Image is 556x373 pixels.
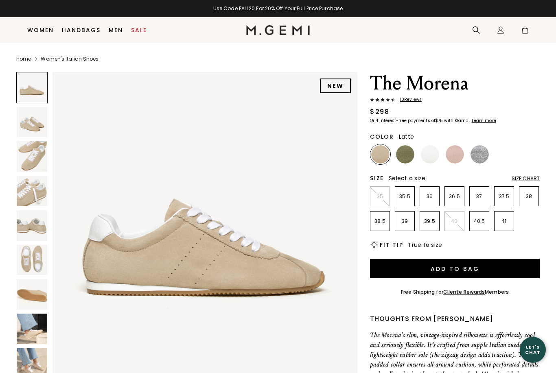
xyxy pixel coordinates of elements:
span: Latte [399,133,414,141]
p: 40 [445,218,464,225]
h2: Color [370,133,394,140]
div: Thoughts from [PERSON_NAME] [370,314,540,324]
div: $298 [370,107,389,117]
klarna-placement-style-cta: Learn more [472,118,496,124]
klarna-placement-style-body: Or 4 interest-free payments of [370,118,435,124]
button: Add to Bag [370,259,540,278]
klarna-placement-style-body: with Klarna [444,118,471,124]
img: White [421,145,439,164]
a: Women [27,27,54,33]
img: The Morena [17,107,47,137]
div: Size Chart [512,175,540,182]
p: 35.5 [395,193,414,200]
img: Olive [396,145,414,164]
img: Ballerina Pink [446,145,464,164]
a: Handbags [62,27,101,33]
a: Men [109,27,123,33]
p: 36.5 [445,193,464,200]
a: Cliente Rewards [443,288,485,295]
span: 10 Review s [395,97,422,102]
a: Learn more [471,118,496,123]
p: 39.5 [420,218,439,225]
p: 38 [519,193,538,200]
span: True to size [408,241,442,249]
img: M.Gemi [246,25,310,35]
a: Home [16,56,31,62]
p: 36 [420,193,439,200]
a: Women's Italian Shoes [41,56,99,62]
p: 35 [370,193,390,200]
p: 37 [470,193,489,200]
h1: The Morena [370,72,540,95]
p: 39 [395,218,414,225]
a: 10Reviews [370,97,540,104]
img: The Morena [17,245,47,275]
div: Let's Chat [520,345,546,355]
div: NEW [320,79,351,93]
img: The Morena [17,176,47,206]
div: Free Shipping for Members [401,289,509,295]
img: The Morena [17,141,47,172]
p: 38.5 [370,218,390,225]
img: The Morena [17,279,47,310]
img: The Morena [17,210,47,241]
p: 40.5 [470,218,489,225]
h2: Size [370,175,384,181]
klarna-placement-style-amount: $75 [435,118,443,124]
a: Sale [131,27,147,33]
img: The Morena [17,314,47,344]
p: 41 [495,218,514,225]
img: Latte [371,145,390,164]
img: Silver [471,145,489,164]
p: 37.5 [495,193,514,200]
span: Select a size [389,174,425,182]
h2: Fit Tip [380,242,403,248]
